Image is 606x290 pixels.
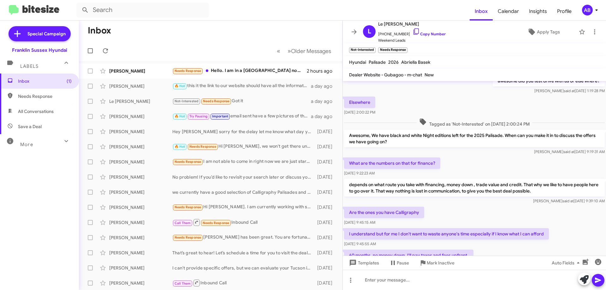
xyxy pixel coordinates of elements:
button: Auto Fields [547,257,587,269]
div: [PERSON_NAME] [109,234,172,241]
span: Pause [397,257,409,269]
span: 🔥 Hot [175,84,185,88]
div: [PERSON_NAME] [109,280,172,286]
span: [DATE] 9:45:55 AM [344,241,376,246]
div: [DATE] [314,144,337,150]
span: Needs Response [175,160,201,164]
span: Needs Response [175,205,201,209]
div: [PERSON_NAME] [109,144,172,150]
span: Labels [20,63,39,69]
span: All Conversations [18,108,54,115]
span: [DATE] 2:00:22 PM [344,110,375,115]
div: [DATE] [314,265,337,271]
span: Save a Deal [18,123,42,130]
a: Inbox [470,2,493,21]
div: Hi [PERSON_NAME], we won't get there until 2:30 just to give you a heads up [172,143,314,150]
span: said at [563,149,574,154]
p: Are the ones you have Calligraphy [344,207,424,218]
span: Needs Response [175,69,201,73]
span: Insights [524,2,552,21]
div: [PERSON_NAME] [109,128,172,135]
div: we currently have a good selection of Calligraphy Palisades and some amazing deals on the 2025 ni... [172,189,314,195]
button: Apply Tags [511,26,576,38]
span: Tagged as 'Not-Interested' on [DATE] 2:00:24 PM [417,118,532,127]
p: Elsewhere [344,97,375,108]
button: Mark Inactive [414,257,460,269]
div: [PERSON_NAME] [109,219,172,226]
span: Older Messages [291,48,331,55]
div: Inbound Call [172,218,314,226]
div: I am not able to come in right now we are just starting to look for something for our daughter it... [172,158,314,165]
span: 2026 [388,59,399,65]
span: [DATE] 9:45:15 AM [344,220,375,225]
span: Le [PERSON_NAME] [378,20,446,28]
div: this it the link to our website should have all the information in it. If there is specific infor... [172,82,311,90]
div: [PERSON_NAME] [109,68,172,74]
span: L [368,27,371,37]
p: What are the numbers on that for finance? [344,157,440,169]
span: Important [212,114,229,118]
div: [DATE] [314,174,337,180]
div: Le [PERSON_NAME] [109,98,172,104]
span: [DATE] 9:22:23 AM [344,171,375,175]
div: [DATE] [314,280,337,286]
div: [PERSON_NAME] has been great. You are fortunate to have her. [172,234,314,241]
div: Franklin Sussex Hyundai [12,47,67,53]
span: New [425,72,434,78]
button: Next [284,44,335,57]
div: [DATE] [314,234,337,241]
span: Needs Response [203,221,229,225]
span: 🔥 Hot [175,114,185,118]
span: Call Them [175,221,191,225]
span: Needs Response [175,235,201,240]
span: Apply Tags [537,26,560,38]
button: Previous [273,44,284,57]
div: a day ago [311,83,337,89]
div: No problem! If you’d like to revisit your search later or discuss your vehicle's value, feel free... [172,174,314,180]
div: Inbound Call [172,279,314,287]
div: a day ago [311,113,337,120]
span: Inbox [18,78,72,84]
span: Abriella Basek [401,59,430,65]
span: Templates [348,257,379,269]
span: [PERSON_NAME] [DATE] 1:19:28 PM [534,88,605,93]
div: email sent have a few pictures of the tucson plus the back and Styrofoam tray being removed. also... [172,113,311,120]
span: Auto Fields [552,257,582,269]
span: Weekend Leads [378,37,446,44]
div: [PERSON_NAME] [109,174,172,180]
span: Dealer Website - Gubagoo - m-chat [349,72,422,78]
div: [DATE] [314,204,337,210]
p: Awesome, We have black and white Night editions left for the 2025 Palisade. When can you make it ... [344,130,605,147]
small: Not-Interested [349,47,376,53]
div: [DATE] [314,250,337,256]
span: Profile [552,2,577,21]
div: [PERSON_NAME] [109,265,172,271]
div: [DATE] [314,128,337,135]
span: « [277,47,280,55]
span: Palisade [369,59,386,65]
button: AB [577,5,599,15]
p: I understand but for me I don't want to waste anyone's time especially if I know what I can afford [344,228,549,240]
div: Hi [PERSON_NAME]. I am currently working with someone. Thanks [172,204,314,211]
span: Try Pausing [189,114,208,118]
button: Pause [384,257,414,269]
span: Needs Response [18,93,72,99]
span: said at [562,198,573,203]
a: Special Campaign [9,26,71,41]
div: [PERSON_NAME] [109,113,172,120]
div: [PERSON_NAME] [109,159,172,165]
span: Hyundai [349,59,366,65]
span: Special Campaign [27,31,66,37]
span: Calendar [493,2,524,21]
span: Needs Response [203,99,230,103]
div: a day ago [311,98,337,104]
a: Copy Number [413,32,446,36]
div: 2 hours ago [307,68,337,74]
span: Not-Interested [175,99,199,103]
span: 🔥 Hot [175,145,185,149]
input: Search [76,3,209,18]
div: Hey [PERSON_NAME] sorry for the delay let me know what day you can make it in so we can go over o... [172,128,314,135]
nav: Page navigation example [273,44,335,57]
span: » [288,47,291,55]
span: Call Them [175,281,191,286]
